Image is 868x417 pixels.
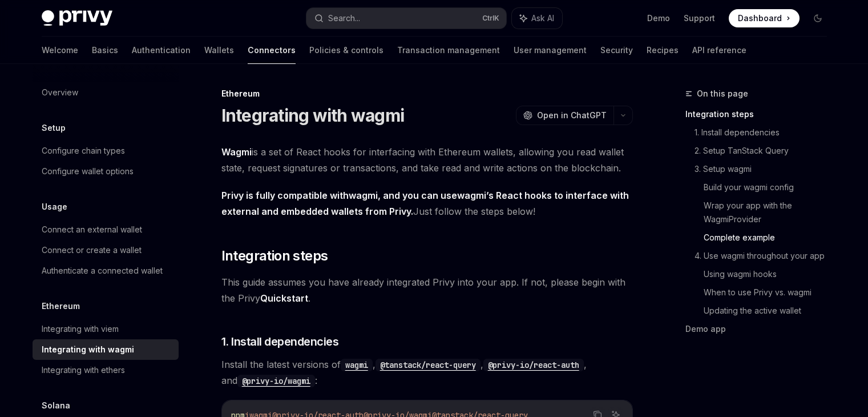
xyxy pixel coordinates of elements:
[697,87,748,101] span: On this page
[33,161,179,182] a: Configure wallet options
[33,319,179,339] a: Integrating with viem
[692,37,746,64] a: API reference
[33,141,179,161] a: Configure chain types
[341,359,373,370] a: wagmi
[221,356,633,388] span: Install the latest versions of , , , and :
[221,88,633,99] div: Ethereum
[42,243,142,257] div: Connect or create a wallet
[685,320,836,338] a: Demo app
[33,360,179,380] a: Integrating with ethers
[33,219,179,240] a: Connect an external wallet
[729,9,800,27] a: Dashboard
[92,37,118,64] a: Basics
[704,265,836,283] a: Using wagmi hooks
[341,359,373,371] code: wagmi
[309,37,383,64] a: Policies & controls
[221,146,252,158] a: Wagmi
[397,37,500,64] a: Transaction management
[537,110,607,121] span: Open in ChatGPT
[42,121,66,135] h5: Setup
[237,375,315,386] a: @privy-io/wagmi
[685,105,836,123] a: Integration steps
[204,37,234,64] a: Wallets
[221,247,328,265] span: Integration steps
[42,264,163,278] div: Authenticate a connected wallet
[512,8,562,29] button: Ask AI
[482,14,499,23] span: Ctrl K
[600,37,633,64] a: Security
[695,160,836,178] a: 3. Setup wagmi
[483,359,584,371] code: @privy-io/react-auth
[647,37,679,64] a: Recipes
[704,228,836,247] a: Complete example
[221,334,339,350] span: 1. Install dependencies
[221,187,633,219] span: Just follow the steps below!
[328,11,360,25] div: Search...
[42,363,125,377] div: Integrating with ethers
[33,82,179,103] a: Overview
[42,37,78,64] a: Welcome
[42,144,125,158] div: Configure chain types
[221,105,405,126] h1: Integrating with wagmi
[42,10,112,26] img: dark logo
[531,13,554,24] span: Ask AI
[695,142,836,160] a: 2. Setup TanStack Query
[704,302,836,320] a: Updating the active wallet
[33,339,179,360] a: Integrating with wagmi
[306,8,506,29] button: Search...CtrlK
[704,283,836,302] a: When to use Privy vs. wagmi
[376,359,481,370] a: @tanstack/react-query
[42,200,67,214] h5: Usage
[647,13,670,24] a: Demo
[483,359,584,370] a: @privy-io/react-auth
[42,343,134,356] div: Integrating with wagmi
[695,123,836,142] a: 1. Install dependencies
[221,274,633,306] span: This guide assumes you have already integrated Privy into your app. If not, please begin with the...
[33,260,179,281] a: Authenticate a connected wallet
[684,13,715,24] a: Support
[237,375,315,387] code: @privy-io/wagmi
[695,247,836,265] a: 4. Use wagmi throughout your app
[33,240,179,260] a: Connect or create a wallet
[132,37,191,64] a: Authentication
[248,37,296,64] a: Connectors
[260,292,308,304] a: Quickstart
[809,9,827,27] button: Toggle dark mode
[221,144,633,176] span: is a set of React hooks for interfacing with Ethereum wallets, allowing you read wallet state, re...
[42,322,119,336] div: Integrating with viem
[514,37,587,64] a: User management
[516,106,613,125] button: Open in ChatGPT
[42,223,142,236] div: Connect an external wallet
[221,190,629,217] strong: Privy is fully compatible with , and you can use ’s React hooks to interface with external and em...
[704,178,836,197] a: Build your wagmi config
[349,190,378,202] a: wagmi
[738,13,782,24] span: Dashboard
[42,299,80,313] h5: Ethereum
[42,165,134,178] div: Configure wallet options
[42,399,70,412] h5: Solana
[704,197,836,228] a: Wrap your app with the WagmiProvider
[42,86,78,99] div: Overview
[457,190,486,202] a: wagmi
[376,359,481,371] code: @tanstack/react-query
